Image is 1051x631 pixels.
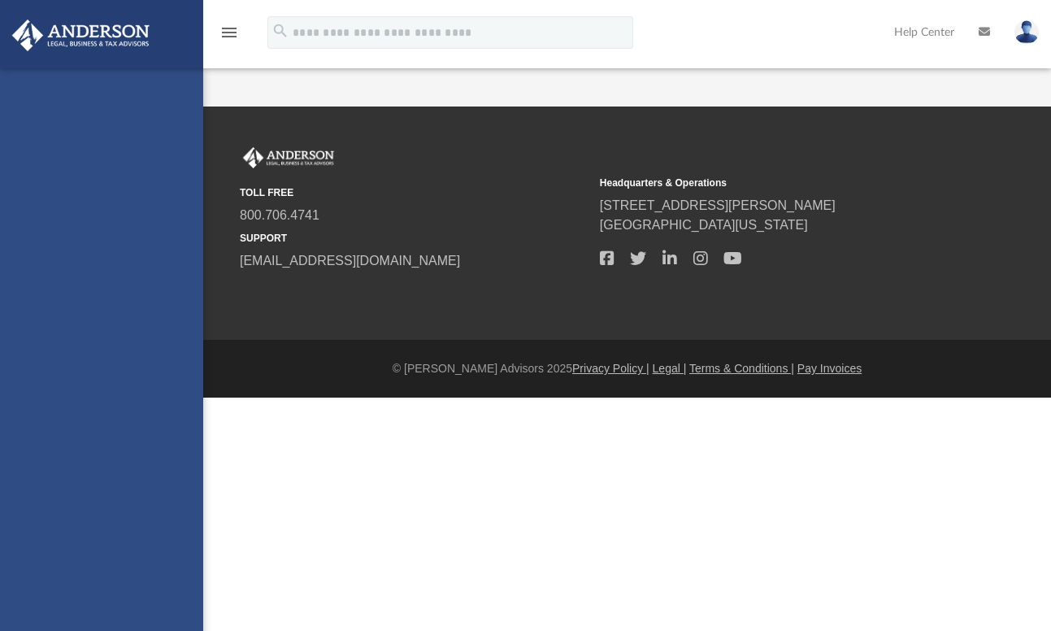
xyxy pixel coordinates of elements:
a: 800.706.4741 [240,208,319,222]
a: Privacy Policy | [572,362,649,375]
img: Anderson Advisors Platinum Portal [7,20,154,51]
a: Terms & Conditions | [689,362,794,375]
small: TOLL FREE [240,185,588,200]
i: search [271,22,289,40]
small: SUPPORT [240,231,588,246]
a: Legal | [653,362,687,375]
img: Anderson Advisors Platinum Portal [240,147,337,168]
a: menu [219,31,239,42]
div: © [PERSON_NAME] Advisors 2025 [203,360,1051,377]
a: [GEOGRAPHIC_DATA][US_STATE] [600,218,808,232]
img: User Pic [1014,20,1039,44]
a: Pay Invoices [797,362,862,375]
small: Headquarters & Operations [600,176,949,190]
i: menu [219,23,239,42]
a: [STREET_ADDRESS][PERSON_NAME] [600,198,836,212]
a: [EMAIL_ADDRESS][DOMAIN_NAME] [240,254,460,268]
